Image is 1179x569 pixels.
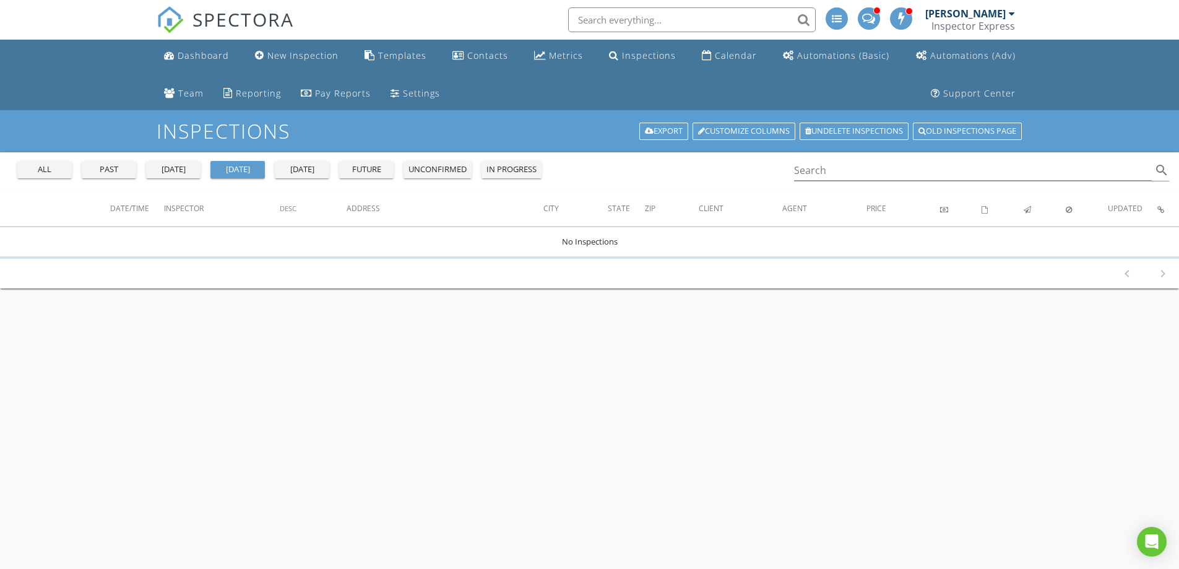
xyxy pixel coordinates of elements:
[146,161,201,178] button: [DATE]
[386,82,445,105] a: Settings
[1137,527,1167,557] div: Open Intercom Messenger
[1154,163,1169,178] i: search
[218,82,286,105] a: Reporting
[529,45,588,67] a: Metrics
[467,50,508,61] div: Contacts
[178,87,204,99] div: Team
[782,203,807,214] span: Agent
[178,50,229,61] div: Dashboard
[404,161,472,178] button: unconfirmed
[164,192,280,227] th: Inspector: Not sorted.
[192,6,294,32] span: SPECTORA
[715,50,757,61] div: Calendar
[913,123,1022,140] a: Old inspections page
[697,45,762,67] a: Calendar
[794,160,1152,181] input: Search
[911,45,1021,67] a: Automations (Advanced)
[110,203,149,214] span: Date/Time
[408,163,467,176] div: unconfirmed
[940,192,982,227] th: Paid: Not sorted.
[1108,192,1157,227] th: Updated: Not sorted.
[930,50,1016,61] div: Automations (Adv)
[210,161,265,178] button: [DATE]
[797,50,889,61] div: Automations (Basic)
[866,203,886,214] span: Price
[157,17,294,43] a: SPECTORA
[782,192,866,227] th: Agent: Not sorted.
[778,45,894,67] a: Automations (Basic)
[280,163,324,176] div: [DATE]
[608,192,645,227] th: State: Not sorted.
[275,161,329,178] button: [DATE]
[1157,192,1179,227] th: Inspection Details: Not sorted.
[482,161,542,178] button: in progress
[151,163,196,176] div: [DATE]
[800,123,909,140] a: Undelete inspections
[447,45,513,67] a: Contacts
[344,163,389,176] div: future
[339,161,394,178] button: future
[931,20,1015,32] div: Inspector Express
[347,203,380,214] span: Address
[1024,192,1066,227] th: Published: Not sorted.
[699,203,723,214] span: Client
[22,163,67,176] div: all
[159,45,234,67] a: Dashboard
[943,87,1016,99] div: Support Center
[159,82,209,105] a: Team
[250,45,343,67] a: New Inspection
[215,163,260,176] div: [DATE]
[645,192,699,227] th: Zip: Not sorted.
[926,82,1021,105] a: Support Center
[280,192,347,227] th: Desc: Not sorted.
[543,192,608,227] th: City: Not sorted.
[925,7,1006,20] div: [PERSON_NAME]
[403,87,440,99] div: Settings
[236,87,281,99] div: Reporting
[157,6,184,33] img: The Best Home Inspection Software - Spectora
[693,123,795,140] a: Customize Columns
[866,192,940,227] th: Price: Not sorted.
[639,123,688,140] a: Export
[110,192,164,227] th: Date/Time: Not sorted.
[1108,203,1142,214] span: Updated
[622,50,676,61] div: Inspections
[87,163,131,176] div: past
[486,163,537,176] div: in progress
[267,50,339,61] div: New Inspection
[17,161,72,178] button: all
[699,192,783,227] th: Client: Not sorted.
[543,203,559,214] span: City
[608,203,630,214] span: State
[360,45,431,67] a: Templates
[82,161,136,178] button: past
[157,120,1023,142] h1: Inspections
[315,87,371,99] div: Pay Reports
[347,192,543,227] th: Address: Not sorted.
[645,203,655,214] span: Zip
[549,50,583,61] div: Metrics
[378,50,426,61] div: Templates
[164,203,204,214] span: Inspector
[280,204,296,213] span: Desc
[982,192,1024,227] th: Agreements signed: Not sorted.
[568,7,816,32] input: Search everything...
[296,82,376,105] a: Pay Reports
[604,45,681,67] a: Inspections
[1066,192,1108,227] th: Canceled: Not sorted.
